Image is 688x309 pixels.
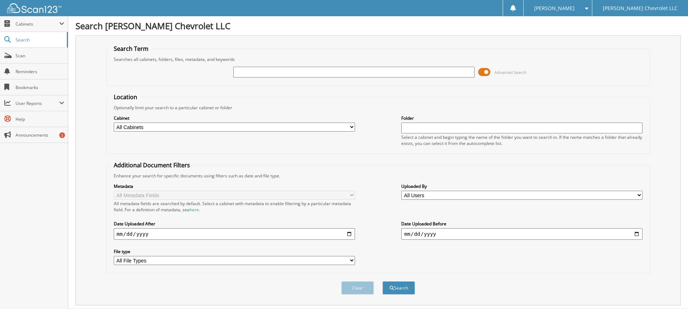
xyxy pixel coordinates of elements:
[75,20,681,32] h1: Search [PERSON_NAME] Chevrolet LLC
[16,132,64,138] span: Announcements
[401,115,642,121] label: Folder
[190,207,199,213] a: here
[114,221,355,227] label: Date Uploaded After
[494,70,527,75] span: Advanced Search
[114,248,355,255] label: File type
[382,281,415,295] button: Search
[401,228,642,240] input: end
[7,3,61,13] img: scan123-logo-white.svg
[114,183,355,189] label: Metadata
[341,281,374,295] button: Clear
[16,100,59,106] span: User Reports
[16,116,64,122] span: Help
[16,69,64,75] span: Reminders
[59,132,65,138] div: 3
[110,173,646,179] div: Enhance your search for specific documents using filters such as date and file type.
[16,37,63,43] span: Search
[603,6,678,10] span: [PERSON_NAME] Chevrolet LLC
[16,84,64,91] span: Bookmarks
[110,56,646,62] div: Searches all cabinets, folders, files, metadata, and keywords
[534,6,575,10] span: [PERSON_NAME]
[110,93,141,101] legend: Location
[401,221,642,227] label: Date Uploaded Before
[114,200,355,213] div: All metadata fields are searched by default. Select a cabinet with metadata to enable filtering b...
[401,134,642,146] div: Select a cabinet and begin typing the name of the folder you want to search in. If the name match...
[401,183,642,189] label: Uploaded By
[110,105,646,111] div: Optionally limit your search to a particular cabinet or folder
[16,53,64,59] span: Scan
[114,228,355,240] input: start
[110,45,152,53] legend: Search Term
[16,21,59,27] span: Cabinets
[110,161,194,169] legend: Additional Document Filters
[114,115,355,121] label: Cabinet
